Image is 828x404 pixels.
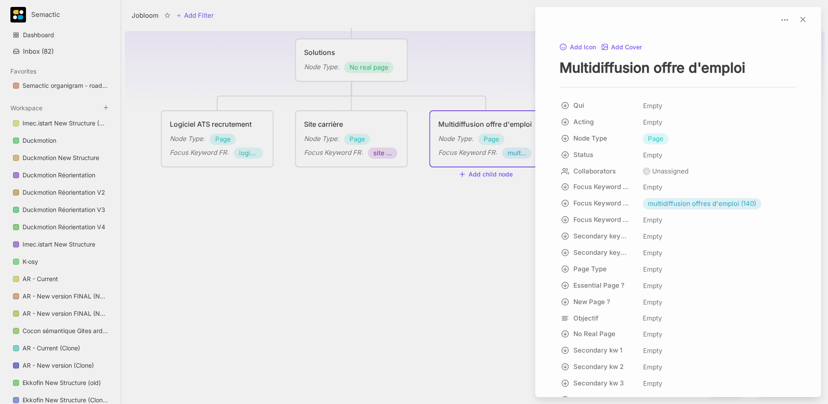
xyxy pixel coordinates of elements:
[573,198,631,208] span: Focus Keyword FR
[573,297,631,307] span: New Page ?
[573,264,631,274] span: Page Type
[557,147,640,163] button: Status
[643,280,663,292] span: Empty
[557,196,640,211] button: Focus Keyword FR
[643,150,663,161] span: Empty
[557,131,640,146] button: Node Type
[557,294,640,310] button: New Page ?
[557,375,640,391] button: Secondary kw 3
[573,166,631,176] span: Collaborators
[643,215,663,226] span: Empty
[560,98,797,114] div: QuiEmpty
[573,378,631,388] span: Secondary kw 3
[643,100,663,112] span: Empty
[557,261,640,277] button: Page Type
[560,261,797,278] div: Page TypeEmpty
[573,362,631,372] span: Secondary kw 2
[573,329,631,339] span: No Real Page
[643,362,663,373] span: Empty
[560,245,797,261] div: Secondary keyword 2Empty
[560,228,797,245] div: Secondary keywordEmpty
[560,179,797,196] div: Focus Keyword ENEmpty
[557,311,640,326] button: Objectif
[560,44,596,51] button: Add Icon
[643,378,663,389] span: Empty
[648,199,756,209] span: multidiffusion offres d'emploi (140)
[643,231,663,242] span: Empty
[560,326,797,343] div: No Real PageEmpty
[560,375,797,392] div: Secondary kw 3Empty
[560,147,797,164] div: StatusEmpty
[557,343,640,358] button: Secondary kw 1
[557,212,640,228] button: Focus Keyword NL
[560,311,797,326] div: ObjectifEmpty
[652,166,689,176] div: Unassigned
[643,117,663,128] span: Empty
[643,247,663,259] span: Empty
[573,215,631,225] span: Focus Keyword NL
[560,294,797,311] div: New Page ?Empty
[557,359,640,375] button: Secondary kw 2
[573,345,631,356] span: Secondary kw 1
[557,278,640,293] button: Essential Page ?
[557,245,640,260] button: Secondary keyword 2
[640,311,797,326] div: Empty
[643,264,663,275] span: Empty
[560,114,797,131] div: ActingEmpty
[573,100,631,111] span: Qui
[643,182,663,193] span: Empty
[557,114,640,130] button: Acting
[560,196,797,212] div: Focus Keyword FRmultidiffusion offres d'emploi (140)
[557,179,640,195] button: Focus Keyword EN
[560,59,797,77] textarea: node title
[643,297,663,308] span: Empty
[560,278,797,294] div: Essential Page ?Empty
[573,182,631,192] span: Focus Keyword EN
[573,313,631,324] span: Objectif
[560,359,797,375] div: Secondary kw 2Empty
[557,326,640,342] button: No Real Page
[560,343,797,359] div: Secondary kw 1Empty
[557,98,640,113] button: Qui
[643,345,663,356] span: Empty
[573,117,631,127] span: Acting
[573,231,631,241] span: Secondary keyword
[573,247,631,258] span: Secondary keyword 2
[557,228,640,244] button: Secondary keyword
[560,164,797,179] div: CollaboratorsUnassigned
[643,329,663,340] span: Empty
[560,131,797,147] div: Node TypePage
[573,133,631,144] span: Node Type
[557,164,640,179] button: Collaborators
[648,134,663,144] span: Page
[601,44,642,51] button: Add Cover
[573,280,631,291] span: Essential Page ?
[560,212,797,228] div: Focus Keyword NLEmpty
[573,150,631,160] span: Status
